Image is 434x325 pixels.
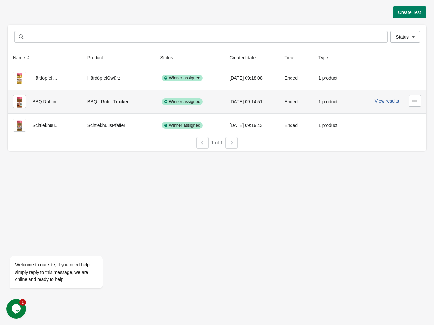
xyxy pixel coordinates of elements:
button: Create Test [393,6,426,18]
iframe: chat widget [6,299,27,319]
button: View results [375,75,399,80]
button: View results [375,122,399,127]
div: Winner assigned [162,75,203,81]
div: SchtiekhuusPfäffer [87,119,150,132]
button: Name [10,52,34,63]
button: Status [390,31,420,43]
div: Ended [284,119,308,132]
div: Schtiekhuu... [13,119,77,132]
button: Created date [227,52,265,63]
button: Time [282,52,303,63]
button: View results [375,98,399,104]
button: Type [316,52,337,63]
span: Status [396,34,409,39]
div: 1 product [318,72,345,84]
button: Product [85,52,112,63]
div: Härdöpfel ... [13,72,77,84]
span: Create Test [398,10,421,15]
div: Winner assigned [162,98,203,105]
div: HärdöpfelGwürz [87,72,150,84]
iframe: chat widget [6,198,123,296]
div: [DATE] 09:19:43 [229,119,274,132]
div: [DATE] 09:14:51 [229,95,274,108]
button: Status [157,52,182,63]
div: Ended [284,95,308,108]
div: [DATE] 09:18:08 [229,72,274,84]
div: BBQ - Rub - Trocken ... [87,95,150,108]
div: BBQ Rub im... [13,95,77,108]
div: 1 product [318,119,345,132]
div: Winner assigned [162,122,203,129]
div: 1 product [318,95,345,108]
span: 1 of 1 [211,140,223,145]
div: Ended [284,72,308,84]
